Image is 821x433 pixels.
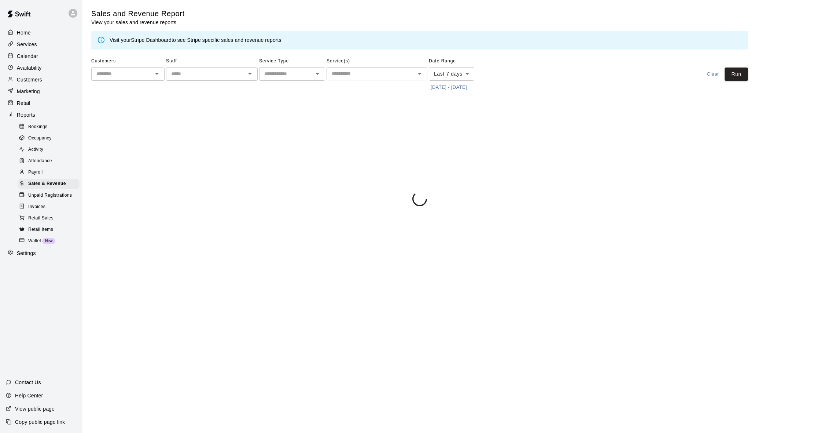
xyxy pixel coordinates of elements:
[18,224,82,235] a: Retail Items
[18,156,80,166] div: Attendance
[152,69,162,79] button: Open
[6,51,77,62] a: Calendar
[312,69,323,79] button: Open
[91,55,165,67] span: Customers
[18,167,80,178] div: Payroll
[18,201,82,212] a: Invoices
[17,99,30,107] p: Retail
[18,190,80,201] div: Unpaid Registrations
[18,202,80,212] div: Invoices
[28,215,54,222] span: Retail Sales
[17,88,40,95] p: Marketing
[6,98,77,109] a: Retail
[725,68,748,81] button: Run
[429,82,469,93] button: [DATE] - [DATE]
[28,169,43,176] span: Payroll
[28,192,72,199] span: Unpaid Registrations
[166,55,258,67] span: Staff
[110,36,281,44] div: Visit your to see Stripe specific sales and revenue reports
[18,145,80,155] div: Activity
[6,62,77,73] a: Availability
[18,179,80,189] div: Sales & Revenue
[18,190,82,201] a: Unpaid Registrations
[259,55,325,67] span: Service Type
[6,86,77,97] a: Marketing
[6,27,77,38] a: Home
[245,69,255,79] button: Open
[6,74,77,85] a: Customers
[6,109,77,120] a: Reports
[18,133,80,143] div: Occupancy
[28,157,52,165] span: Attendance
[18,121,82,132] a: Bookings
[327,55,427,67] span: Service(s)
[15,418,65,426] p: Copy public page link
[42,239,55,243] span: New
[429,55,493,67] span: Date Range
[18,236,80,246] div: WalletNew
[18,132,82,144] a: Occupancy
[91,19,185,26] p: View your sales and revenue reports
[6,248,77,259] a: Settings
[15,405,55,412] p: View public page
[131,37,172,43] a: Stripe Dashboard
[17,52,38,60] p: Calendar
[18,167,82,178] a: Payroll
[28,180,66,188] span: Sales & Revenue
[18,178,82,190] a: Sales & Revenue
[701,68,725,81] button: Clear
[17,29,31,36] p: Home
[18,235,82,247] a: WalletNew
[18,122,80,132] div: Bookings
[415,69,425,79] button: Open
[15,379,41,386] p: Contact Us
[91,9,185,19] h5: Sales and Revenue Report
[28,135,52,142] span: Occupancy
[18,144,82,156] a: Activity
[28,226,53,233] span: Retail Items
[17,64,42,72] p: Availability
[28,123,48,131] span: Bookings
[17,250,36,257] p: Settings
[17,111,35,119] p: Reports
[15,392,43,399] p: Help Center
[18,156,82,167] a: Attendance
[6,39,77,50] a: Services
[17,41,37,48] p: Services
[18,213,80,223] div: Retail Sales
[18,225,80,235] div: Retail Items
[18,212,82,224] a: Retail Sales
[429,67,474,81] div: Last 7 days
[17,76,42,83] p: Customers
[28,146,43,153] span: Activity
[28,203,45,211] span: Invoices
[28,237,41,245] span: Wallet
